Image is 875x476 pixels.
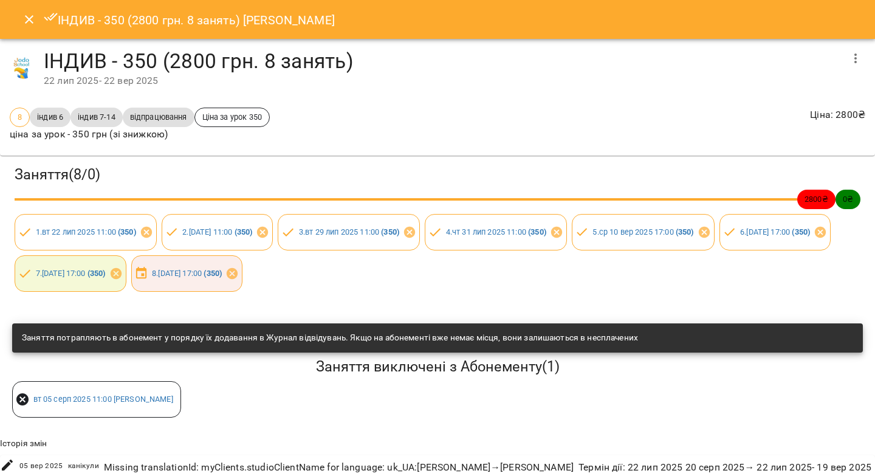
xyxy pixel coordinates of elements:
[30,111,70,123] span: індив 6
[792,227,810,236] b: ( 350 )
[33,395,173,404] a: вт 05 серп 2025 11:00 [PERSON_NAME]
[10,56,34,80] img: 38072b7c2e4bcea27148e267c0c485b2.jpg
[446,227,546,236] a: 4.чт 31 лип 2025 11:00 (350)
[123,111,194,123] span: відпрацювання
[425,214,567,250] div: 4.чт 31 лип 2025 11:00 (350)
[162,214,273,250] div: 2.[DATE] 11:00 (350)
[87,269,106,278] b: ( 350 )
[592,227,693,236] a: 5.ср 10 вер 2025 17:00 (350)
[381,227,399,236] b: ( 350 )
[44,74,841,88] div: 22 лип 2025 - 22 вер 2025
[70,111,122,123] span: індив 7-14
[68,460,99,472] span: канікули
[44,10,335,30] h6: ІНДИВ - 350 (2800 грн. 8 занять) [PERSON_NAME]
[131,255,243,292] div: 8.[DATE] 17:00 (350)
[676,227,694,236] b: ( 350 )
[15,255,126,292] div: 7.[DATE] 17:00 (350)
[195,111,269,123] span: Ціна за урок 350
[152,269,222,278] a: 8.[DATE] 17:00 (350)
[204,269,222,278] b: ( 350 )
[10,111,29,123] span: 8
[22,327,638,349] div: Заняття потрапляють в абонемент у порядку їх додавання в Журнал відвідувань. Якщо на абонементі в...
[810,108,865,122] p: Ціна : 2800 ₴
[36,269,106,278] a: 7.[DATE] 17:00 (350)
[36,227,136,236] a: 1.вт 22 лип 2025 11:00 (350)
[528,227,546,236] b: ( 350 )
[19,460,63,472] span: 05 вер 2025
[235,227,253,236] b: ( 350 )
[44,49,841,74] h4: ІНДИВ - 350 (2800 грн. 8 занять)
[278,214,420,250] div: 3.вт 29 лип 2025 11:00 (350)
[15,165,860,184] h3: Заняття ( 8 / 0 )
[836,193,860,205] span: 0 ₴
[15,214,157,250] div: 1.вт 22 лип 2025 11:00 (350)
[740,227,810,236] a: 6.[DATE] 17:00 (350)
[118,227,136,236] b: ( 350 )
[15,5,44,34] button: Close
[182,227,252,236] a: 2.[DATE] 11:00 (350)
[10,127,270,142] p: ціна за урок - 350 грн (зі знижкою)
[12,357,863,376] h5: Заняття виключені з Абонементу ( 1 )
[572,214,715,250] div: 5.ср 10 вер 2025 17:00 (350)
[797,193,836,205] span: 2800 ₴
[719,214,831,250] div: 6.[DATE] 17:00 (350)
[299,227,399,236] a: 3.вт 29 лип 2025 11:00 (350)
